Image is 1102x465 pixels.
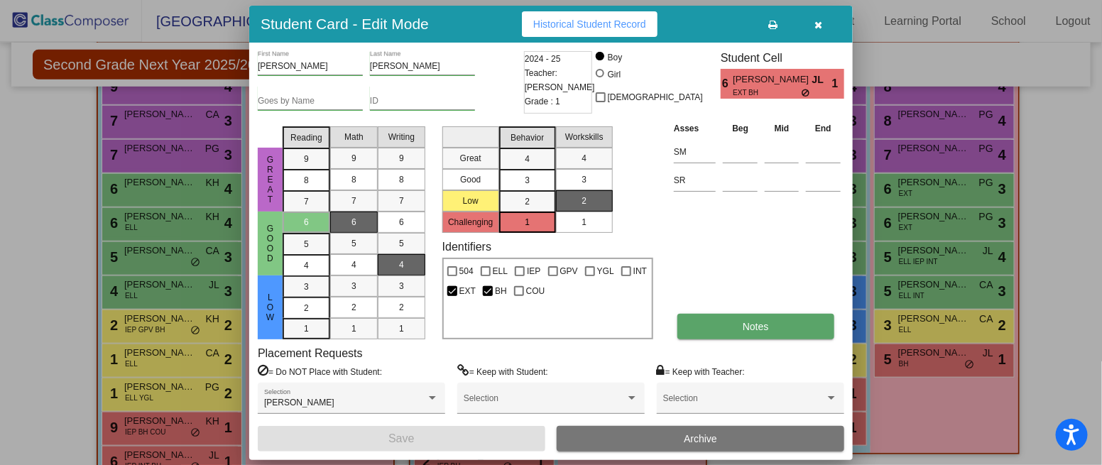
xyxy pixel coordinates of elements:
span: 8 [399,173,404,186]
th: Mid [761,121,802,136]
span: 5 [304,238,309,251]
span: 1 [399,322,404,335]
th: Asses [670,121,719,136]
span: 6 [399,216,404,229]
span: BH [495,283,507,300]
span: 2 [582,195,587,207]
span: 3 [304,280,309,293]
span: 1 [832,75,844,92]
span: Writing [388,131,415,143]
span: 4 [304,259,309,272]
span: Great [264,155,277,204]
span: 3 [582,173,587,186]
span: INT [633,263,647,280]
span: YGL [597,263,614,280]
button: Archive [557,426,844,452]
span: 1 [525,216,530,229]
span: 7 [351,195,356,207]
label: Identifiers [442,240,491,253]
span: Historical Student Record [533,18,646,30]
span: 8 [351,173,356,186]
span: 7 [304,195,309,208]
span: 2 [351,301,356,314]
input: assessment [674,170,716,191]
h3: Student Card - Edit Mode [261,15,429,33]
span: 6 [304,216,309,229]
label: = Keep with Teacher: [657,364,745,378]
span: Reading [290,131,322,144]
span: 9 [399,152,404,165]
span: 6 [351,216,356,229]
span: 4 [582,152,587,165]
h3: Student Cell [721,51,844,65]
span: Good [264,224,277,263]
span: [DEMOGRAPHIC_DATA] [608,89,703,106]
span: Teacher: [PERSON_NAME] [525,66,595,94]
span: 5 [351,237,356,250]
div: Boy [607,51,623,64]
span: Save [388,432,414,444]
span: [PERSON_NAME] [264,398,334,407]
span: [PERSON_NAME] [733,72,812,87]
span: 1 [304,322,309,335]
input: goes by name [258,97,363,106]
span: ELL [493,263,508,280]
span: COU [526,283,545,300]
span: 4 [525,153,530,165]
span: JL [812,72,832,87]
label: = Keep with Student: [457,364,548,378]
span: 3 [351,280,356,292]
span: EXT BH [733,87,802,98]
span: 2 [525,195,530,208]
span: 2024 - 25 [525,52,561,66]
span: 1 [351,322,356,335]
div: Girl [607,68,621,81]
span: 6 [721,75,733,92]
span: 1 [582,216,587,229]
label: = Do NOT Place with Student: [258,364,382,378]
span: 7 [399,195,404,207]
button: Notes [677,314,834,339]
span: Low [264,292,277,322]
span: Notes [743,321,769,332]
label: Placement Requests [258,346,363,360]
span: 9 [304,153,309,165]
span: 3 [525,174,530,187]
span: IEP [527,263,540,280]
button: Save [258,426,545,452]
span: 9 [351,152,356,165]
span: 3 [399,280,404,292]
span: 504 [459,263,474,280]
button: Historical Student Record [522,11,658,37]
span: Behavior [511,131,544,144]
span: Math [344,131,364,143]
span: GPV [560,263,578,280]
span: 4 [351,258,356,271]
input: assessment [674,141,716,163]
span: 8 [304,174,309,187]
span: Archive [684,433,717,444]
span: 4 [399,258,404,271]
span: Workskills [565,131,604,143]
span: Grade : 1 [525,94,560,109]
th: Beg [719,121,761,136]
th: End [802,121,844,136]
span: EXT [459,283,476,300]
span: 5 [399,237,404,250]
span: 2 [399,301,404,314]
span: 2 [304,302,309,314]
